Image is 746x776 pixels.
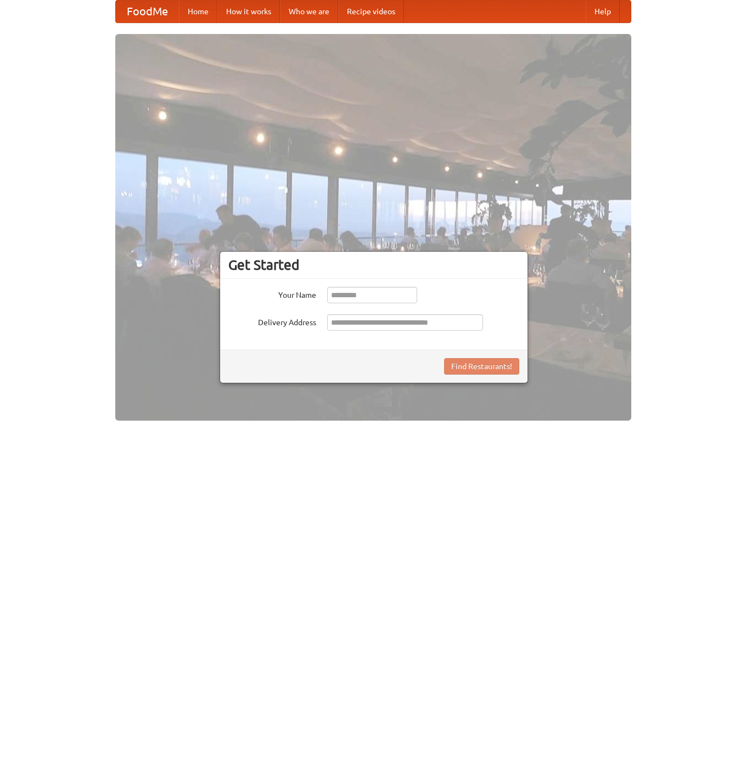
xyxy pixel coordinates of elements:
[228,257,519,273] h3: Get Started
[217,1,280,22] a: How it works
[338,1,404,22] a: Recipe videos
[444,358,519,375] button: Find Restaurants!
[228,287,316,301] label: Your Name
[116,1,179,22] a: FoodMe
[280,1,338,22] a: Who we are
[586,1,620,22] a: Help
[179,1,217,22] a: Home
[228,314,316,328] label: Delivery Address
